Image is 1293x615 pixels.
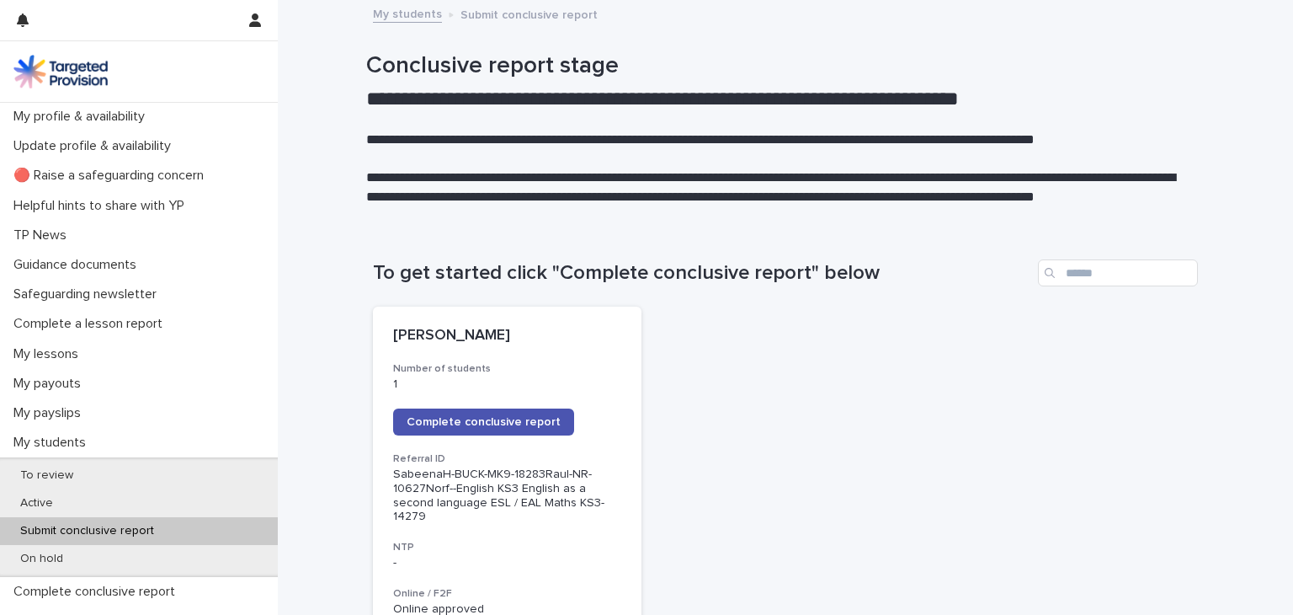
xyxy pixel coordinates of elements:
p: Update profile & availability [7,138,184,154]
p: 🔴 Raise a safeguarding concern [7,168,217,184]
p: Active [7,496,67,511]
h1: Conclusive report stage [366,52,1191,81]
p: [PERSON_NAME] [393,327,621,345]
p: - [393,556,621,570]
p: Submit conclusive report [460,4,598,23]
p: Submit conclusive report [7,524,168,538]
p: My students [7,435,99,451]
p: SabeenaH-BUCK-MK9-18283Raul-NR-10627Norf--English KS3 English as a second language ESL / EAL Math... [393,468,621,524]
p: Complete conclusive report [7,584,189,600]
p: Safeguarding newsletter [7,286,170,302]
p: 1 [393,377,621,392]
p: My payslips [7,405,94,421]
h3: Referral ID [393,452,621,466]
input: Search [1038,259,1198,286]
h1: To get started click "Complete conclusive report" below [373,261,1031,286]
a: Complete conclusive report [393,409,574,436]
h3: NTP [393,541,621,554]
h3: Online / F2F [393,587,621,601]
p: Helpful hints to share with YP [7,198,198,214]
p: My profile & availability [7,109,158,125]
p: Guidance documents [7,257,150,273]
h3: Number of students [393,362,621,376]
p: TP News [7,227,80,243]
p: To review [7,468,87,483]
p: My lessons [7,346,92,362]
a: My students [373,3,442,23]
p: Complete a lesson report [7,316,176,332]
span: Complete conclusive report [407,416,561,428]
img: M5nRWzHhSzIhMunXDL62 [13,55,108,88]
p: My payouts [7,376,94,392]
p: On hold [7,552,77,566]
